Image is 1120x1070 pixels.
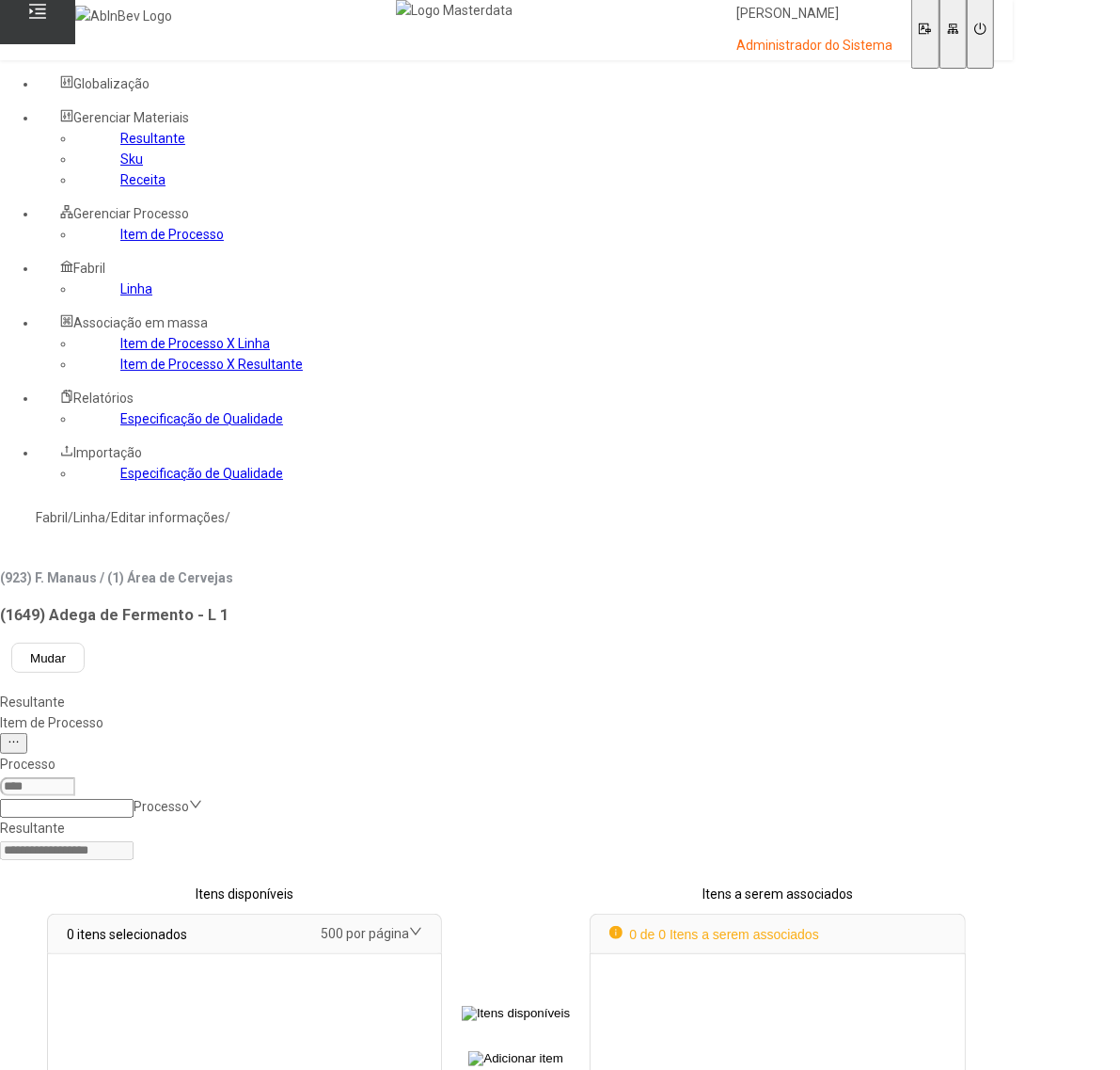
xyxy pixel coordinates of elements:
a: Linha [73,510,105,525]
a: Especificação de Qualidade [120,466,283,481]
p: Administrador do Sistema [736,37,892,56]
nz-breadcrumb-separator: / [68,510,73,525]
nz-breadcrumb-separator: / [225,510,230,525]
p: [PERSON_NAME] [736,5,892,24]
a: Editar informações [111,510,225,525]
p: Itens a serem associados [590,884,966,904]
span: Importação [73,445,142,460]
a: Fabril [36,510,68,525]
span: Associação em massa [73,315,208,330]
a: Receita [120,172,166,187]
span: Gerenciar Processo [73,206,189,221]
nz-select-item: 500 por página [321,926,409,941]
span: Fabril [73,261,105,276]
a: Item de Processo X Resultante [120,357,303,372]
p: 0 de 0 Itens a serem associados [609,924,819,945]
button: Mudar [11,643,85,673]
span: Relatórios [73,391,134,406]
a: Resultante [120,131,185,146]
span: Gerenciar Materiais [73,110,189,125]
a: Linha [120,281,152,296]
a: Sku [120,152,143,167]
img: Itens disponíveis [462,1006,570,1021]
span: Mudar [30,651,66,665]
a: Item de Processo [120,227,224,242]
nz-breadcrumb-separator: / [105,510,111,525]
img: Adicionar item [468,1051,562,1066]
p: Itens disponíveis [47,884,442,904]
a: Especificação de Qualidade [120,411,283,426]
a: Item de Processo X Linha [120,336,270,351]
p: 0 itens selecionados [67,924,187,945]
img: AbInBev Logo [75,6,172,26]
span: Globalização [73,76,150,91]
nz-select-placeholder: Processo [134,799,189,814]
